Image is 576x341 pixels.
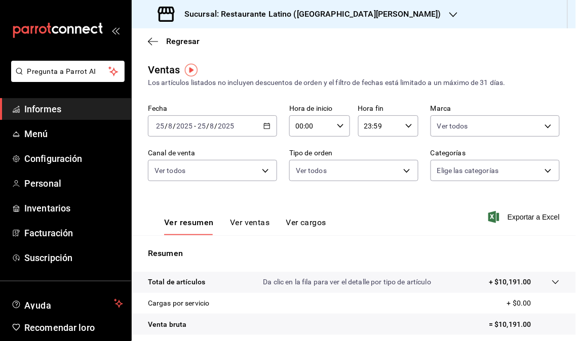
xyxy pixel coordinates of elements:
font: Ver cargos [286,218,327,228]
font: Ver todos [155,166,185,175]
font: / [215,122,218,130]
font: Ayuda [24,300,52,311]
input: ---- [176,122,193,130]
font: Hora de inicio [289,105,333,113]
img: Marcador de información sobre herramientas [185,64,198,76]
font: Venta bruta [148,320,186,328]
input: -- [156,122,165,130]
font: Cargas por servicio [148,299,210,307]
input: -- [210,122,215,130]
font: Ver resumen [164,218,214,228]
font: Facturación [24,228,73,238]
font: / [173,122,176,130]
button: abrir_cajón_menú [111,26,120,34]
font: Menú [24,129,48,139]
input: -- [197,122,206,130]
font: - [194,122,196,130]
font: = $10,191.00 [489,320,531,328]
font: Ver todos [437,122,468,130]
font: Recomendar loro [24,322,95,333]
font: / [165,122,168,130]
font: Informes [24,104,61,114]
font: Sucursal: Restaurante Latino ([GEOGRAPHIC_DATA][PERSON_NAME]) [184,9,441,19]
input: ---- [218,122,235,130]
font: Exportar a Excel [508,213,560,221]
font: / [206,122,209,130]
font: Tipo de orden [289,149,333,157]
font: Configuración [24,153,83,164]
font: Da clic en la fila para ver el detalle por tipo de artículo [263,278,432,286]
font: Pregunta a Parrot AI [27,67,96,75]
font: + $0.00 [507,299,531,307]
font: Total de artículos [148,278,205,286]
font: Regresar [166,36,200,46]
div: pestañas de navegación [164,218,326,235]
font: Elige las categorías [437,166,499,175]
button: Regresar [148,36,200,46]
font: Canal de venta [148,149,196,157]
font: Resumen [148,248,183,258]
font: Categorías [431,149,466,157]
font: Fecha [148,105,168,113]
button: Pregunta a Parrot AI [11,61,125,82]
font: Ventas [148,64,180,76]
font: Inventarios [24,203,70,214]
font: Personal [24,178,61,189]
font: + $10,191.00 [489,278,531,286]
font: Ver ventas [230,218,270,228]
font: Los artículos listados no incluyen descuentos de orden y el filtro de fechas está limitado a un m... [148,78,506,87]
a: Pregunta a Parrot AI [7,73,125,84]
font: Ver todos [296,166,327,175]
button: Exportar a Excel [490,211,560,223]
font: Hora fin [358,105,384,113]
font: Suscripción [24,252,72,263]
font: Marca [431,105,451,113]
input: -- [168,122,173,130]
